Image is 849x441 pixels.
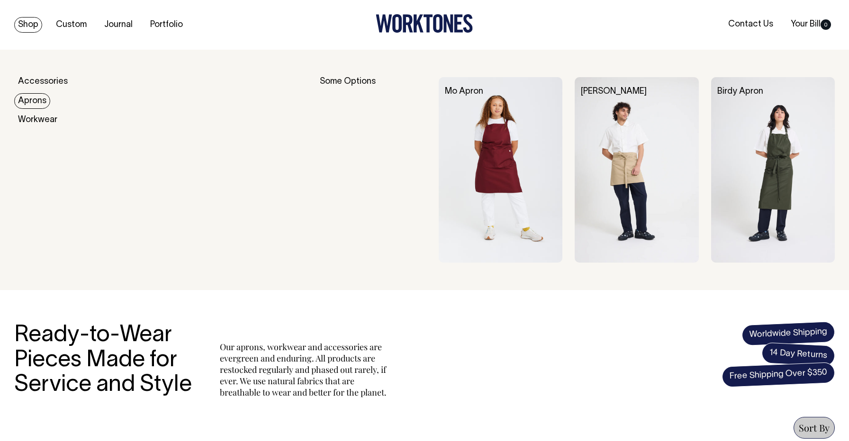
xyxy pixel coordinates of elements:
img: Mo Apron [439,77,562,263]
a: Shop [14,17,42,33]
span: 14 Day Returns [761,342,835,367]
a: Workwear [14,112,61,128]
a: Custom [52,17,90,33]
span: Sort By [799,421,830,434]
img: Birdy Apron [711,77,835,263]
span: Worldwide Shipping [741,321,835,346]
a: [PERSON_NAME] [581,88,647,96]
a: Birdy Apron [717,88,763,96]
a: Mo Apron [445,88,483,96]
a: Portfolio [146,17,187,33]
span: Free Shipping Over $350 [722,362,835,388]
a: Aprons [14,93,50,109]
a: Your Bill0 [787,17,835,32]
h3: Ready-to-Wear Pieces Made for Service and Style [14,323,199,398]
div: Some Options [320,77,426,263]
a: Accessories [14,74,72,89]
p: Our aprons, workwear and accessories are evergreen and enduring. All products are restocked regul... [220,341,390,398]
img: Bobby Apron [575,77,698,263]
a: Contact Us [724,17,777,32]
span: 0 [821,19,831,30]
a: Journal [100,17,136,33]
